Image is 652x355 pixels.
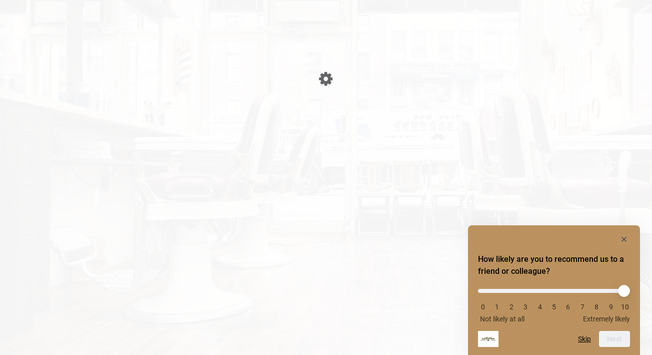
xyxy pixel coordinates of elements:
[583,315,630,323] span: Extremely likely
[549,303,559,311] li: 5
[591,303,601,311] li: 8
[620,303,630,311] li: 10
[520,303,530,311] li: 3
[606,303,616,311] li: 9
[480,315,524,323] span: Not likely at all
[506,303,516,311] li: 2
[478,253,630,277] h2: How likely are you to recommend us to a friend or colleague? Select an option from 0 to 10, with ...
[478,233,630,347] div: How likely are you to recommend us to a friend or colleague? Select an option from 0 to 10, with ...
[578,335,591,343] button: Skip
[618,233,630,245] button: Hide survey
[478,303,488,311] li: 0
[563,303,573,311] li: 6
[535,303,545,311] li: 4
[577,303,587,311] li: 7
[492,303,502,311] li: 1
[599,331,630,347] button: Next question
[478,281,630,323] div: How likely are you to recommend us to a friend or colleague? Select an option from 0 to 10, with ...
